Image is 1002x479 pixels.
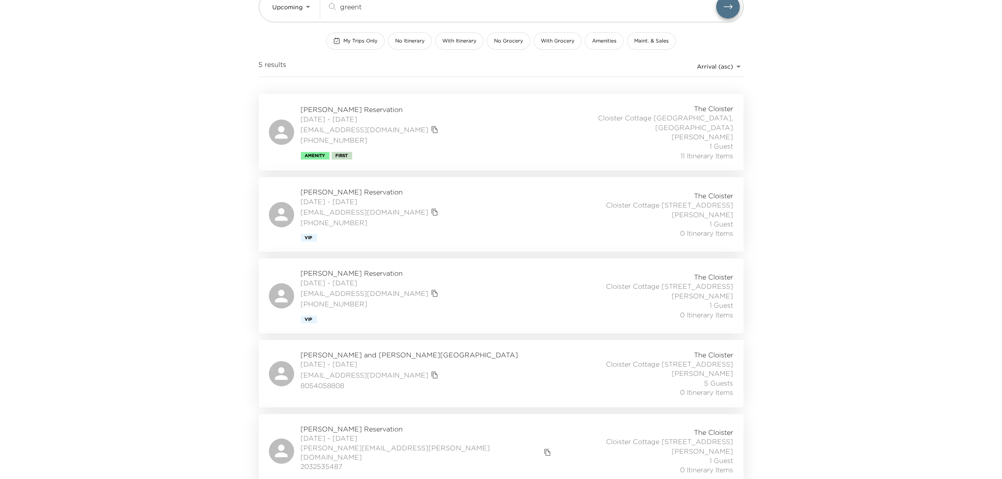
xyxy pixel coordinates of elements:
[301,125,429,134] a: [EMAIL_ADDRESS][DOMAIN_NAME]
[606,359,734,369] span: Cloister Cottage [STREET_ADDRESS]
[301,370,429,380] a: [EMAIL_ADDRESS][DOMAIN_NAME]
[710,301,734,310] span: 1 Guest
[694,350,734,359] span: The Cloister
[301,105,441,114] span: [PERSON_NAME] Reservation
[429,287,441,299] button: copy primary member email
[680,465,734,474] span: 0 Itinerary Items
[681,151,734,160] span: 11 Itinerary Items
[672,210,734,219] span: [PERSON_NAME]
[273,3,303,11] span: Upcoming
[534,32,582,50] button: With Grocery
[301,350,518,359] span: [PERSON_NAME] and [PERSON_NAME][GEOGRAPHIC_DATA]
[301,443,542,462] a: [PERSON_NAME][EMAIL_ADDRESS][PERSON_NAME][DOMAIN_NAME]
[343,37,377,45] span: My Trips Only
[606,282,734,291] span: Cloister Cottage [STREET_ADDRESS]
[259,60,287,73] span: 5 results
[305,235,313,240] span: Vip
[301,299,441,309] span: [PHONE_NUMBER]
[301,218,441,227] span: [PHONE_NUMBER]
[301,269,441,278] span: [PERSON_NAME] Reservation
[301,359,518,369] span: [DATE] - [DATE]
[301,208,429,217] a: [EMAIL_ADDRESS][DOMAIN_NAME]
[542,447,553,458] button: copy primary member email
[305,317,313,322] span: Vip
[672,447,734,456] span: [PERSON_NAME]
[326,32,385,50] button: My Trips Only
[435,32,484,50] button: With Itinerary
[672,291,734,301] span: [PERSON_NAME]
[710,456,734,465] span: 1 Guest
[634,37,669,45] span: Maint. & Sales
[395,37,425,45] span: No Itinerary
[259,258,744,333] a: [PERSON_NAME] Reservation[DATE] - [DATE][EMAIL_ADDRESS][DOMAIN_NAME]copy primary member email[PHO...
[340,2,716,11] input: Search by traveler, residence, or concierge
[494,37,523,45] span: No Grocery
[429,124,441,136] button: copy primary member email
[710,141,734,151] span: 1 Guest
[592,37,617,45] span: Amenities
[259,177,744,252] a: [PERSON_NAME] Reservation[DATE] - [DATE][EMAIL_ADDRESS][DOMAIN_NAME]copy primary member email[PHO...
[429,206,441,218] button: copy primary member email
[585,32,624,50] button: Amenities
[305,153,325,158] span: Amenity
[301,114,441,124] span: [DATE] - [DATE]
[301,289,429,298] a: [EMAIL_ADDRESS][DOMAIN_NAME]
[680,388,734,397] span: 0 Itinerary Items
[388,32,432,50] button: No Itinerary
[548,113,734,132] span: Cloister Cottage [GEOGRAPHIC_DATA], [GEOGRAPHIC_DATA]
[259,94,744,170] a: [PERSON_NAME] Reservation[DATE] - [DATE][EMAIL_ADDRESS][DOMAIN_NAME]copy primary member email[PHO...
[487,32,530,50] button: No Grocery
[541,37,574,45] span: With Grocery
[694,428,734,437] span: The Cloister
[301,197,441,206] span: [DATE] - [DATE]
[680,229,734,238] span: 0 Itinerary Items
[694,191,734,200] span: The Cloister
[259,340,744,407] a: [PERSON_NAME] and [PERSON_NAME][GEOGRAPHIC_DATA][DATE] - [DATE][EMAIL_ADDRESS][DOMAIN_NAME]copy p...
[301,136,441,145] span: [PHONE_NUMBER]
[301,381,518,390] span: 8054058808
[627,32,676,50] button: Maint. & Sales
[694,104,734,113] span: The Cloister
[680,310,734,319] span: 0 Itinerary Items
[301,278,441,287] span: [DATE] - [DATE]
[606,437,734,446] span: Cloister Cottage [STREET_ADDRESS]
[301,462,554,471] span: 2032535487
[606,200,734,210] span: Cloister Cottage [STREET_ADDRESS]
[672,132,734,141] span: [PERSON_NAME]
[442,37,476,45] span: With Itinerary
[694,272,734,282] span: The Cloister
[429,369,441,381] button: copy primary member email
[710,219,734,229] span: 1 Guest
[301,187,441,197] span: [PERSON_NAME] Reservation
[301,434,554,443] span: [DATE] - [DATE]
[697,63,734,70] span: Arrival (asc)
[704,378,734,388] span: 5 Guests
[336,153,348,158] span: First
[672,369,734,378] span: [PERSON_NAME]
[301,424,554,434] span: [PERSON_NAME] Reservation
